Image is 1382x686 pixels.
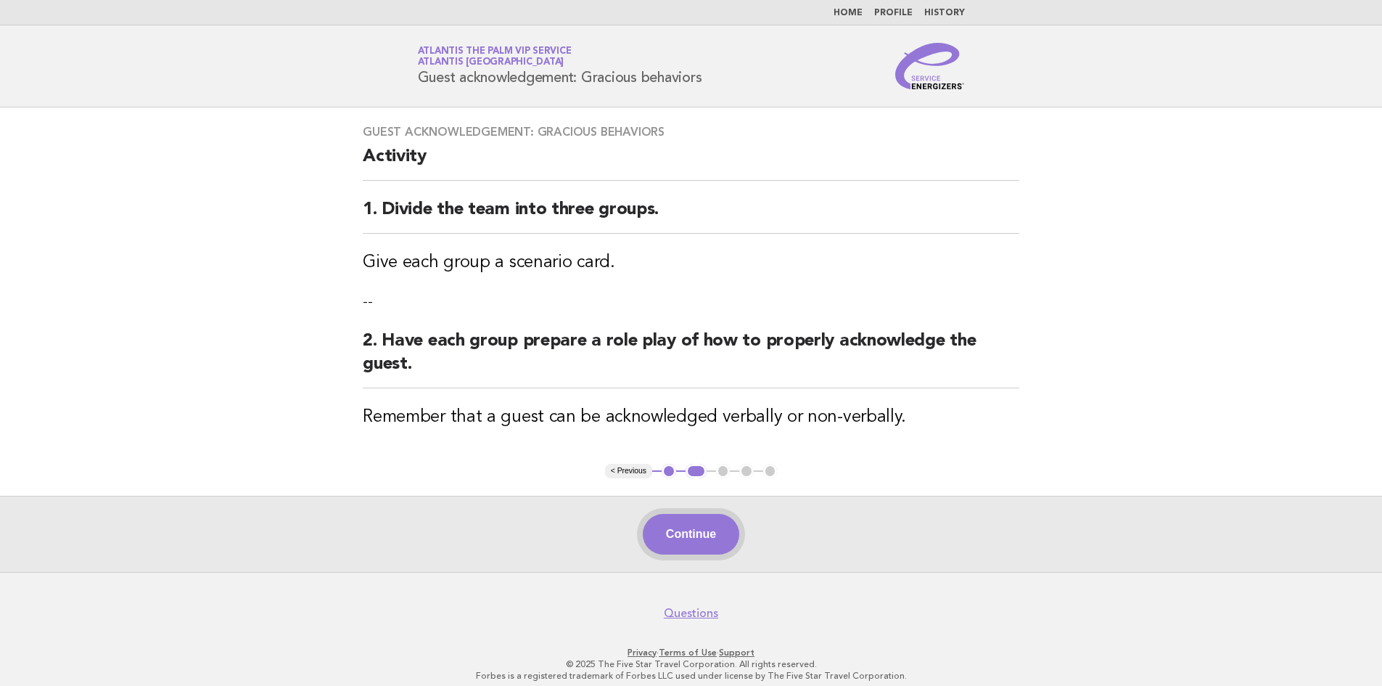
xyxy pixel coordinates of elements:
a: Profile [874,9,913,17]
h3: Remember that a guest can be acknowledged verbally or non-verbally. [363,406,1019,429]
a: Questions [664,606,718,621]
h3: Give each group a scenario card. [363,251,1019,274]
button: < Previous [605,464,652,478]
h2: 1. Divide the team into three groups. [363,198,1019,234]
a: Terms of Use [659,648,717,658]
button: 2 [686,464,707,478]
button: Continue [643,514,739,555]
h1: Guest acknowledgement: Gracious behaviors [418,47,702,85]
h2: Activity [363,145,1019,181]
a: History [924,9,965,17]
a: Support [719,648,754,658]
button: 1 [662,464,676,478]
img: Service Energizers [895,43,965,89]
a: Privacy [628,648,657,658]
h3: Guest acknowledgement: Gracious behaviors [363,125,1019,139]
p: -- [363,292,1019,312]
a: Home [834,9,863,17]
h2: 2. Have each group prepare a role play of how to properly acknowledge the guest. [363,330,1019,388]
p: · · [247,647,1135,658]
p: Forbes is a registered trademark of Forbes LLC used under license by The Five Star Travel Corpora... [247,670,1135,682]
span: Atlantis [GEOGRAPHIC_DATA] [418,58,564,68]
a: Atlantis The Palm VIP ServiceAtlantis [GEOGRAPHIC_DATA] [418,46,572,67]
p: © 2025 The Five Star Travel Corporation. All rights reserved. [247,658,1135,670]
